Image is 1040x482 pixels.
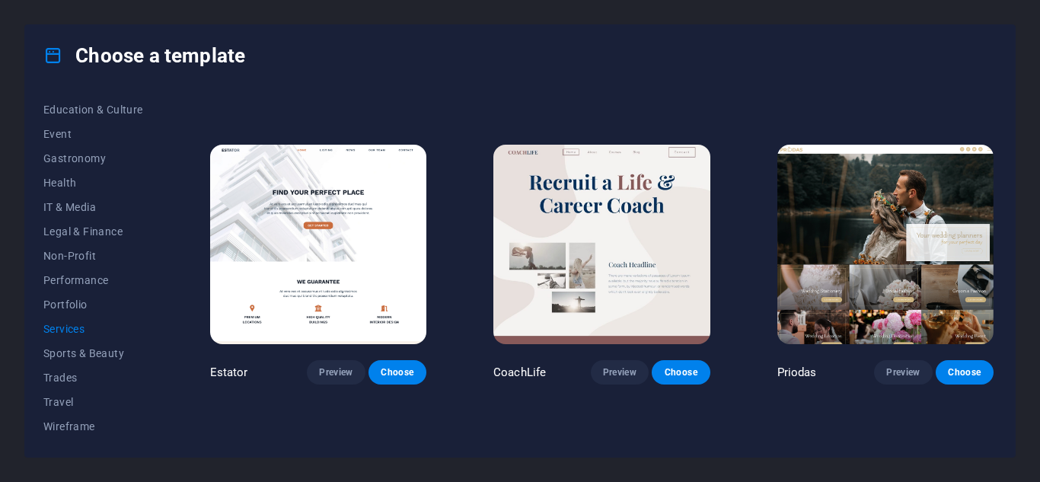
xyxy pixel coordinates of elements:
[43,341,143,365] button: Sports & Beauty
[43,104,143,116] span: Education & Culture
[43,43,245,68] h4: Choose a template
[43,177,143,189] span: Health
[493,145,710,344] img: CoachLife
[43,122,143,146] button: Event
[43,372,143,384] span: Trades
[43,250,143,262] span: Non-Profit
[43,171,143,195] button: Health
[210,365,248,380] p: Estator
[368,360,426,385] button: Choose
[43,274,143,286] span: Performance
[591,360,649,385] button: Preview
[886,366,920,378] span: Preview
[936,360,994,385] button: Choose
[43,396,143,408] span: Travel
[43,152,143,164] span: Gastronomy
[777,145,994,344] img: Priodas
[874,360,932,385] button: Preview
[43,420,143,433] span: Wireframe
[43,97,143,122] button: Education & Culture
[777,365,817,380] p: Priodas
[43,195,143,219] button: IT & Media
[664,366,697,378] span: Choose
[43,365,143,390] button: Trades
[43,225,143,238] span: Legal & Finance
[43,146,143,171] button: Gastronomy
[43,128,143,140] span: Event
[43,390,143,414] button: Travel
[43,201,143,213] span: IT & Media
[43,414,143,439] button: Wireframe
[43,298,143,311] span: Portfolio
[319,366,353,378] span: Preview
[652,360,710,385] button: Choose
[43,317,143,341] button: Services
[307,360,365,385] button: Preview
[381,366,414,378] span: Choose
[493,365,546,380] p: CoachLife
[948,366,981,378] span: Choose
[43,219,143,244] button: Legal & Finance
[43,292,143,317] button: Portfolio
[43,323,143,335] span: Services
[210,145,426,344] img: Estator
[43,244,143,268] button: Non-Profit
[43,347,143,359] span: Sports & Beauty
[43,268,143,292] button: Performance
[603,366,636,378] span: Preview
